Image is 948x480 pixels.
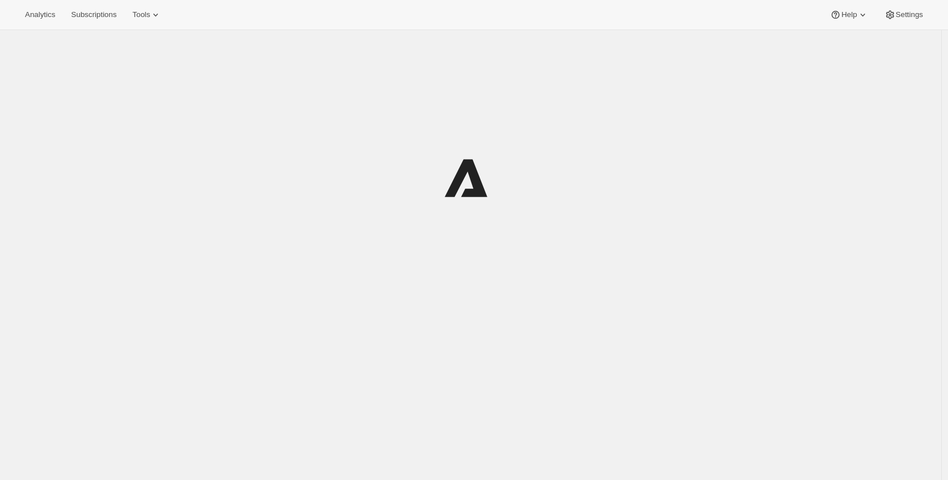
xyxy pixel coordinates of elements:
button: Help [823,7,875,23]
span: Analytics [25,10,55,19]
button: Subscriptions [64,7,123,23]
button: Tools [126,7,168,23]
span: Subscriptions [71,10,116,19]
span: Tools [132,10,150,19]
button: Analytics [18,7,62,23]
span: Help [841,10,857,19]
span: Settings [896,10,923,19]
button: Settings [878,7,930,23]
